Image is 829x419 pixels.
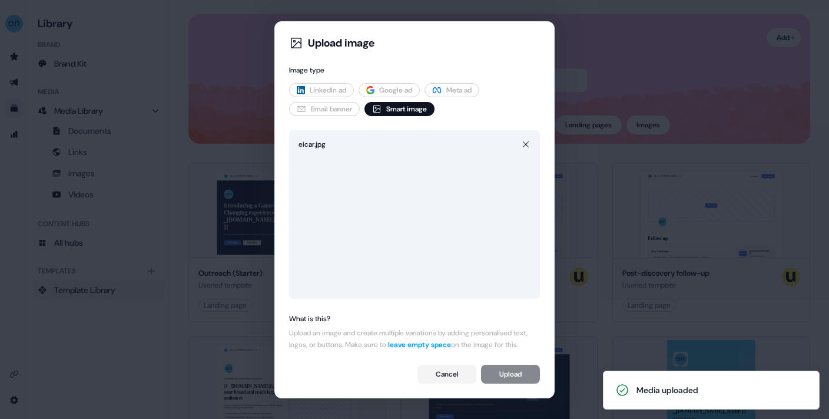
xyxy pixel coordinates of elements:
[308,36,374,50] div: Upload image
[386,103,427,115] span: Smart image
[289,313,540,325] div: What is this?
[299,138,326,150] div: eicar.jpg
[359,83,420,97] button: Google ad
[379,84,412,96] span: Google ad
[417,365,476,384] button: Cancel
[446,84,472,96] span: Meta ad
[425,83,479,97] button: Meta ad
[636,384,698,396] div: Media uploaded
[289,83,354,97] button: LinkedIn ad
[364,102,435,116] button: Smart image
[289,327,540,351] div: Upload an image and create multiple variations by adding personalised text, logos, or buttons. Ma...
[289,64,540,76] div: Image type
[388,340,451,349] span: leave empty space
[289,102,360,116] button: Email banner
[310,84,346,96] span: LinkedIn ad
[311,103,352,115] span: Email banner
